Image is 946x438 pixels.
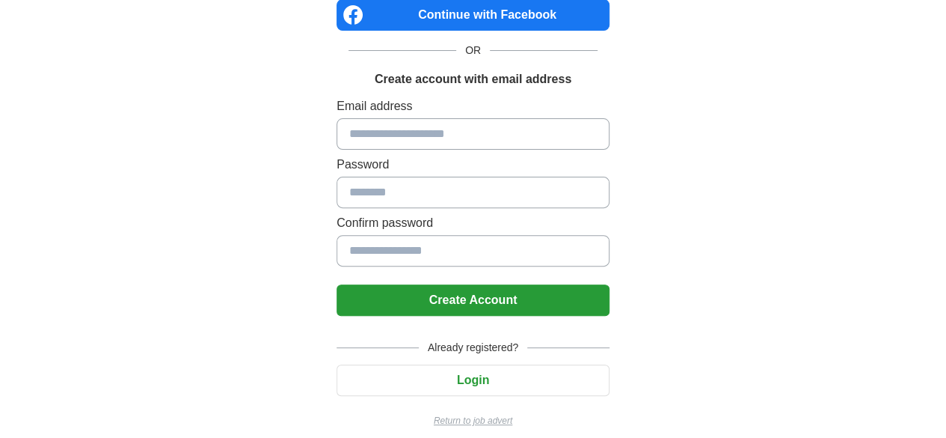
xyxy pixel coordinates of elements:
span: Already registered? [419,340,527,356]
button: Login [337,365,609,396]
a: Return to job advert [337,414,609,428]
label: Email address [337,97,609,115]
button: Create Account [337,285,609,316]
a: Login [337,374,609,386]
span: OR [456,43,490,58]
label: Confirm password [337,214,609,232]
label: Password [337,156,609,174]
h1: Create account with email address [375,70,571,88]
